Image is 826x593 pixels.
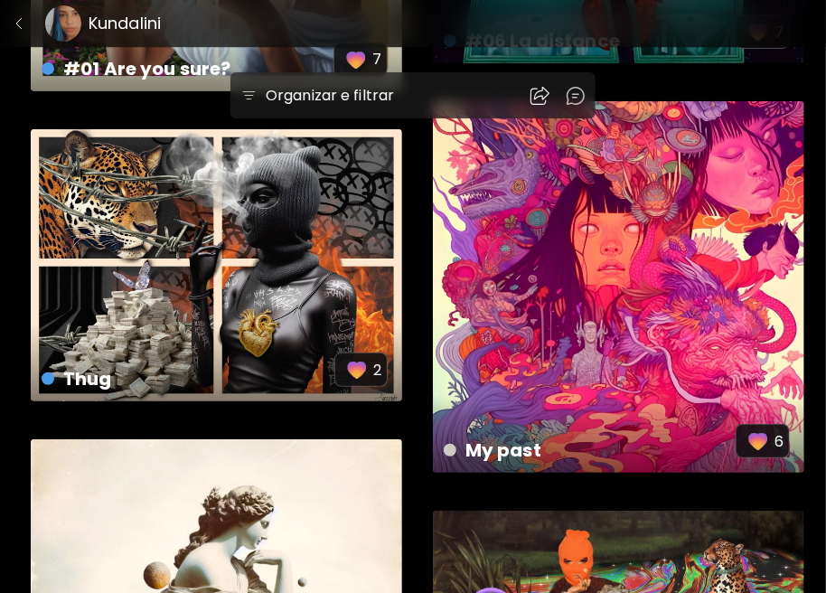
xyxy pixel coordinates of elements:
p: 2 [373,359,381,381]
img: favorites [344,357,370,382]
a: My pastfavorites6https://cdn.kaleido.art/CDN/Artwork/114811/Primary/medium.webp?updated=507026 [433,101,804,473]
img: favorites [746,428,771,454]
h4: My past [444,437,736,464]
img: chatIcon [565,85,587,107]
p: 6 [774,430,784,453]
button: favorites2 [334,353,388,387]
button: favorites7 [333,42,388,77]
h4: #01 Are you sure? [42,55,333,82]
img: favorites [343,47,369,72]
img: down [12,16,26,31]
h6: Organizar e filtrar [266,85,394,107]
button: down [7,12,31,35]
a: ThugUS$ 55 | 2048 x 1504 pxfavorites2https://cdn.kaleido.art/CDN/Artwork/169182/Primary/medium.we... [31,129,402,401]
h4: Thug [42,365,334,392]
button: favorites6 [736,424,790,458]
h5: US$ 55 | 2048 x 1504 px [42,392,334,428]
p: 7 [372,48,381,71]
h6: Kundalini [89,13,161,34]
